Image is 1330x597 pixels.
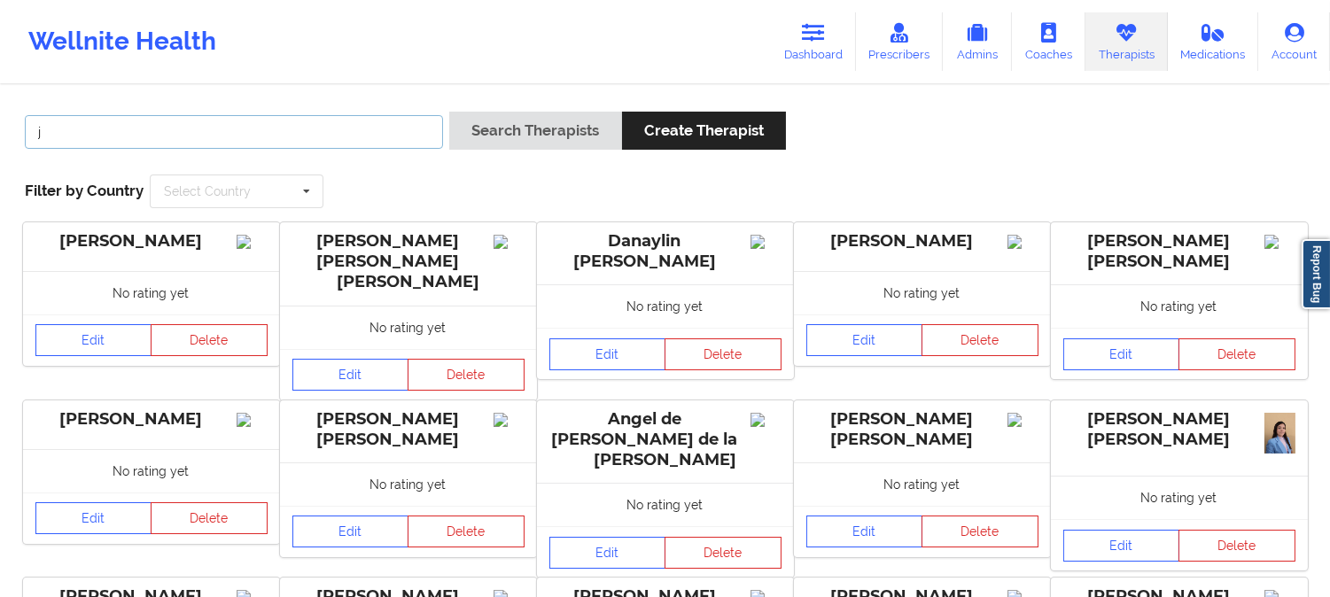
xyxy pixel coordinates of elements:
[1012,12,1085,71] a: Coaches
[1007,235,1038,249] img: Image%2Fplaceholer-image.png
[665,338,782,370] button: Delete
[1063,338,1180,370] a: Edit
[23,271,280,314] div: No rating yet
[794,271,1051,314] div: No rating yet
[449,112,621,150] button: Search Therapists
[35,231,268,252] div: [PERSON_NAME]
[292,231,525,292] div: [PERSON_NAME] [PERSON_NAME] [PERSON_NAME]
[25,115,443,149] input: Search Keywords
[806,231,1038,252] div: [PERSON_NAME]
[806,324,923,356] a: Edit
[1063,530,1180,562] a: Edit
[1168,12,1259,71] a: Medications
[622,112,786,150] button: Create Therapist
[1051,476,1308,519] div: No rating yet
[1302,239,1330,309] a: Report Bug
[1178,338,1295,370] button: Delete
[665,537,782,569] button: Delete
[1264,413,1295,454] img: b0453a15-f6bf-4c46-92a4-7ebe48b1d6a6_c0dc5227-202d-4438-a64a-e9ede15de513WhatsApp_Image_2025-08-1...
[922,516,1038,547] button: Delete
[549,537,666,569] a: Edit
[549,409,782,470] div: Angel de [PERSON_NAME] de la [PERSON_NAME]
[237,235,268,249] img: Image%2Fplaceholer-image.png
[856,12,944,71] a: Prescribers
[35,324,152,356] a: Edit
[23,449,280,492] div: No rating yet
[25,182,144,199] span: Filter by Country
[537,284,794,328] div: No rating yet
[549,338,666,370] a: Edit
[292,409,525,450] div: [PERSON_NAME] [PERSON_NAME]
[35,502,152,534] a: Edit
[922,324,1038,356] button: Delete
[494,235,525,249] img: Image%2Fplaceholer-image.png
[751,413,782,427] img: Image%2Fplaceholer-image.png
[1264,235,1295,249] img: Image%2Fplaceholer-image.png
[280,462,537,506] div: No rating yet
[1051,284,1308,328] div: No rating yet
[794,462,1051,506] div: No rating yet
[292,359,409,391] a: Edit
[1178,530,1295,562] button: Delete
[806,409,1038,450] div: [PERSON_NAME] [PERSON_NAME]
[408,359,525,391] button: Delete
[943,12,1012,71] a: Admins
[1063,231,1295,272] div: [PERSON_NAME] [PERSON_NAME]
[549,231,782,272] div: Danaylin [PERSON_NAME]
[1063,409,1295,450] div: [PERSON_NAME] [PERSON_NAME]
[151,502,268,534] button: Delete
[751,235,782,249] img: Image%2Fplaceholer-image.png
[280,306,537,349] div: No rating yet
[408,516,525,547] button: Delete
[1085,12,1168,71] a: Therapists
[537,483,794,526] div: No rating yet
[292,516,409,547] a: Edit
[494,413,525,427] img: Image%2Fplaceholer-image.png
[151,324,268,356] button: Delete
[164,185,251,198] div: Select Country
[237,413,268,427] img: Image%2Fplaceholer-image.png
[1258,12,1330,71] a: Account
[771,12,856,71] a: Dashboard
[1007,413,1038,427] img: Image%2Fplaceholer-image.png
[806,516,923,547] a: Edit
[35,409,268,430] div: [PERSON_NAME]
